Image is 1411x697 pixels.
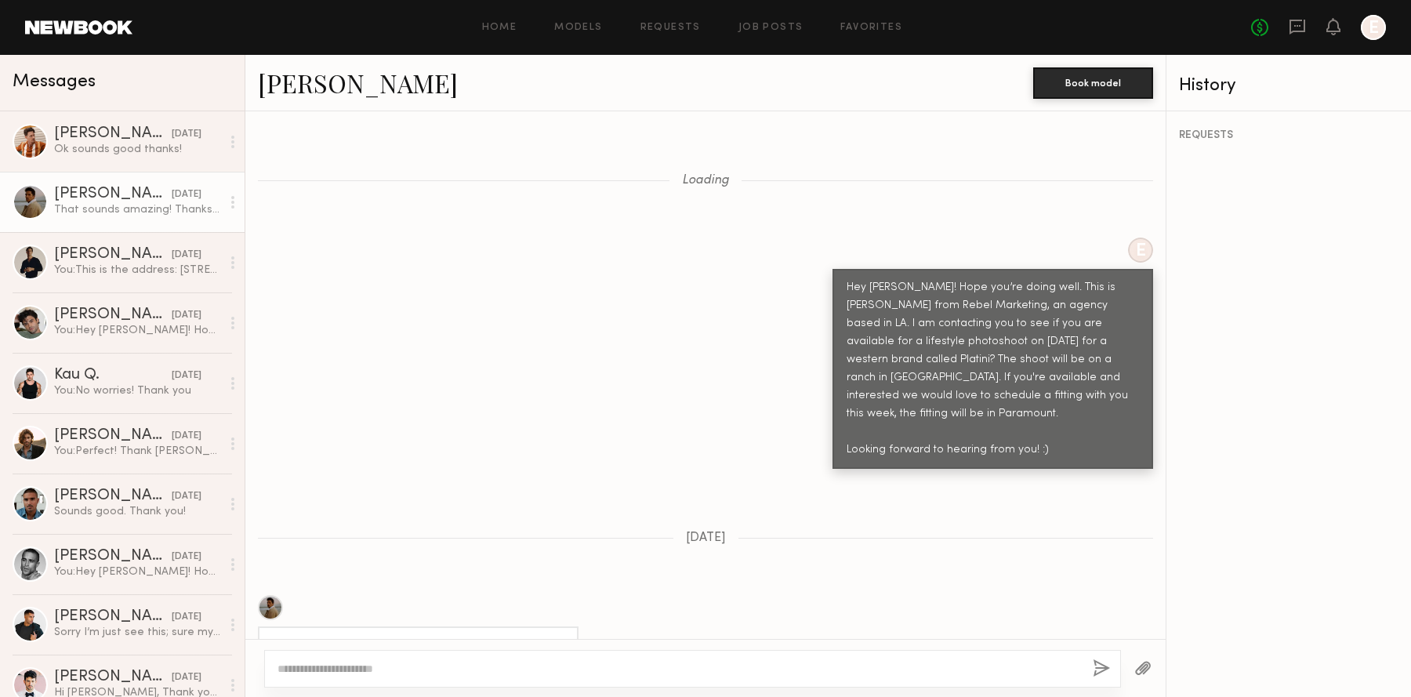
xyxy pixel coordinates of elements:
div: You: Perfect! Thank [PERSON_NAME] [54,444,221,459]
div: [DATE] [172,368,201,383]
span: [DATE] [686,532,726,545]
div: [DATE] [172,550,201,564]
button: Book model [1033,67,1153,99]
div: [PERSON_NAME] [54,126,172,142]
div: [PERSON_NAME] [54,488,172,504]
div: [DATE] [172,187,201,202]
div: [PERSON_NAME] [54,670,172,685]
div: That sounds amazing! Thanks of thinking of me for this one. And I will confirm the fitting timing... [54,202,221,217]
span: Messages [13,73,96,91]
div: You: This is the address: [STREET_ADDRESS] [54,263,221,278]
div: Sounds good. Thank you! [54,504,221,519]
div: [PERSON_NAME] [54,609,172,625]
a: [PERSON_NAME] [258,66,458,100]
div: History [1179,77,1398,95]
a: Home [482,23,517,33]
div: Kau Q. [54,368,172,383]
div: [DATE] [172,308,201,323]
div: [DATE] [172,489,201,504]
div: [PERSON_NAME] [54,428,172,444]
div: [DATE] [172,429,201,444]
a: E [1361,15,1386,40]
div: You: Hey [PERSON_NAME]! Hope you’re doing well. This is [PERSON_NAME] from Rebel Marketing, an ag... [54,564,221,579]
div: [PERSON_NAME] [54,549,172,564]
div: [DATE] [172,610,201,625]
div: [DATE] [172,670,201,685]
a: Book model [1033,75,1153,89]
div: [PERSON_NAME] [54,187,172,202]
div: [PERSON_NAME] [54,247,172,263]
div: [DATE] [172,127,201,142]
a: Favorites [840,23,902,33]
a: Requests [640,23,701,33]
a: Models [554,23,602,33]
div: You: No worries! Thank you [54,383,221,398]
div: [PERSON_NAME] [54,307,172,323]
span: Loading [682,174,729,187]
div: Sorry I’m just see this; sure my number is [PHONE_NUMBER] Talk soon! [54,625,221,640]
div: Ok sounds good thanks! [54,142,221,157]
div: [DATE] [172,248,201,263]
div: Hey [PERSON_NAME]! Hope you’re doing well. This is [PERSON_NAME] from Rebel Marketing, an agency ... [847,279,1139,459]
div: REQUESTS [1179,130,1398,141]
a: Job Posts [738,23,803,33]
div: You: Hey [PERSON_NAME]! Hope you’re doing well. This is [PERSON_NAME] from Rebel Marketing, an ag... [54,323,221,338]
